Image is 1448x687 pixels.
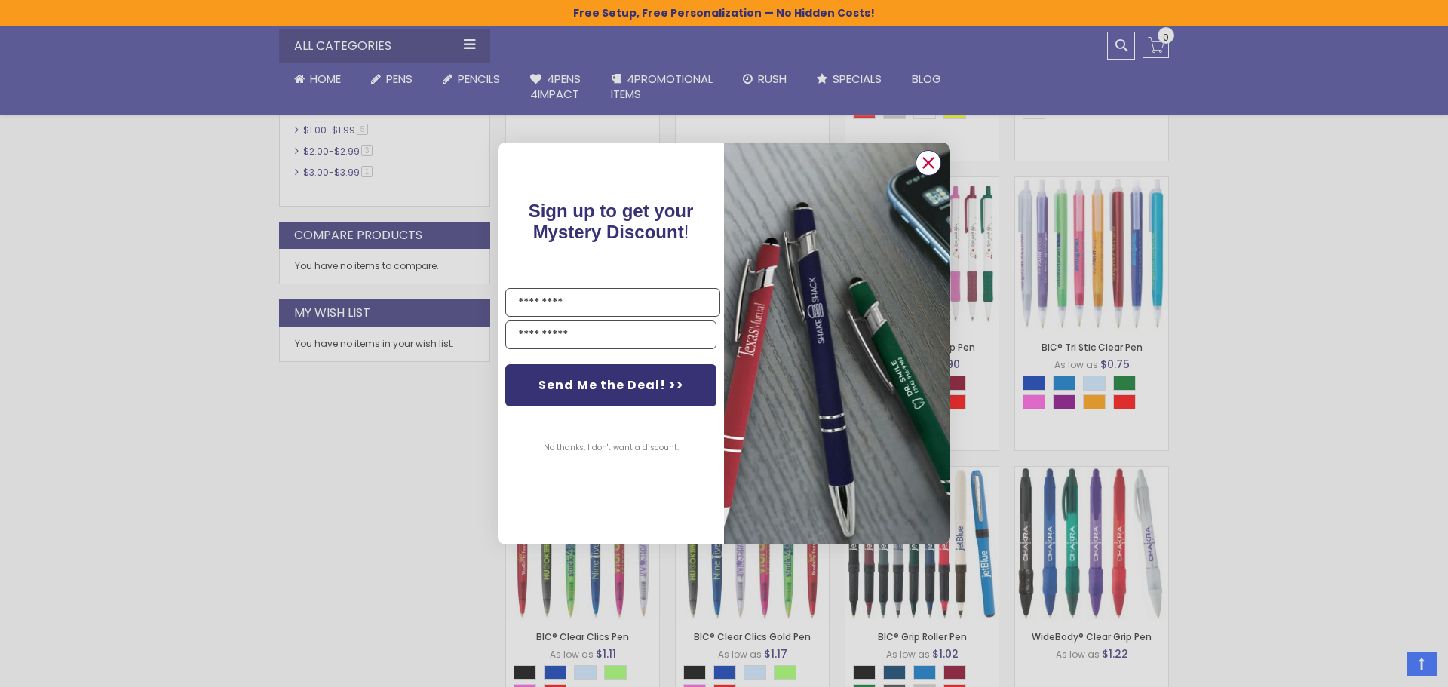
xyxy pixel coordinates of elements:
button: No thanks, I don't want a discount. [536,429,686,467]
img: pop-up-image [724,143,950,544]
span: ! [529,201,694,242]
button: Close dialog [916,150,941,176]
button: Send Me the Deal! >> [505,364,716,406]
span: Sign up to get your Mystery Discount [529,201,694,242]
